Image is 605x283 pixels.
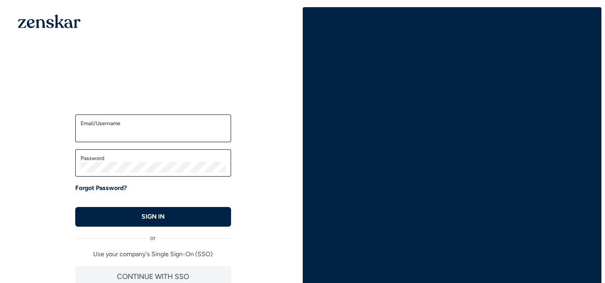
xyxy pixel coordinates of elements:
[81,120,226,127] label: Email/Username
[75,207,231,227] button: SIGN IN
[75,250,231,259] p: Use your company's Single Sign-On (SSO)
[75,184,127,193] a: Forgot Password?
[81,155,226,162] label: Password
[142,212,165,221] p: SIGN IN
[18,14,81,28] img: 1OGAJ2xQqyY4LXKgY66KYq0eOWRCkrZdAb3gUhuVAqdWPZE9SRJmCz+oDMSn4zDLXe31Ii730ItAGKgCKgCCgCikA4Av8PJUP...
[75,227,231,243] div: or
